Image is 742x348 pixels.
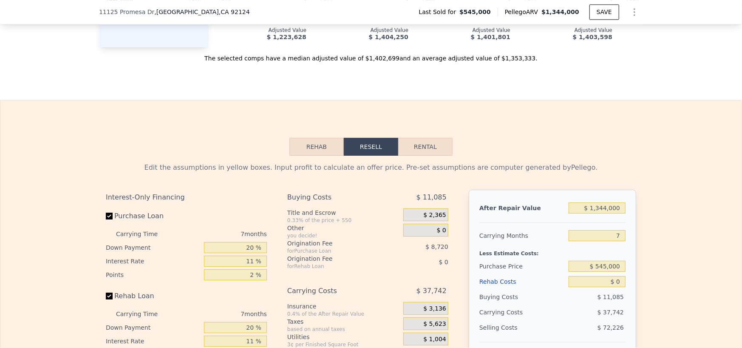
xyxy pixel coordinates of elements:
[287,232,400,239] div: you decide!
[106,321,201,334] div: Down Payment
[106,241,201,254] div: Down Payment
[598,309,624,316] span: $ 37,742
[287,254,382,263] div: Origination Fee
[369,34,408,40] span: $ 1,404,250
[479,259,565,274] div: Purchase Price
[320,27,408,34] div: Adjusted Value
[175,307,267,321] div: 7 months
[287,239,382,248] div: Origination Fee
[416,283,447,299] span: $ 37,742
[218,27,306,34] div: Adjusted Value
[106,190,267,205] div: Interest-Only Financing
[479,289,565,305] div: Buying Costs
[116,227,171,241] div: Carrying Time
[106,208,201,224] label: Purchase Loan
[423,320,446,328] span: $ 5,623
[437,227,446,234] span: $ 0
[106,334,201,348] div: Interest Rate
[287,302,400,311] div: Insurance
[287,317,400,326] div: Taxes
[287,283,382,299] div: Carrying Costs
[106,254,201,268] div: Interest Rate
[589,4,619,20] button: SAVE
[287,217,400,224] div: 0.33% of the price + 550
[423,211,446,219] span: $ 2,365
[116,307,171,321] div: Carrying Time
[479,243,626,259] div: Less Estimate Costs:
[106,163,636,173] div: Edit the assumptions in yellow boxes. Input profit to calculate an offer price. Pre-set assumptio...
[398,138,453,156] button: Rental
[479,305,532,320] div: Carrying Costs
[99,47,643,63] div: The selected comps have a median adjusted value of $1,402,699 and an average adjusted value of $1...
[287,311,400,317] div: 0.4% of the After Repair Value
[598,324,624,331] span: $ 72,226
[524,27,612,34] div: Adjusted Value
[287,341,400,348] div: 3¢ per Finished Square Foot
[287,224,400,232] div: Other
[287,263,382,270] div: for Rehab Loan
[154,8,249,16] span: , [GEOGRAPHIC_DATA]
[99,8,154,16] span: 11125 Promesa Dr
[289,138,344,156] button: Rehab
[471,34,510,40] span: $ 1,401,801
[479,320,565,335] div: Selling Costs
[287,208,400,217] div: Title and Escrow
[419,8,460,16] span: Last Sold for
[423,336,446,343] span: $ 1,004
[287,326,400,333] div: based on annual taxes
[287,333,400,341] div: Utilities
[423,305,446,313] span: $ 3,136
[287,190,382,205] div: Buying Costs
[505,8,542,16] span: Pellego ARV
[479,274,565,289] div: Rehab Costs
[175,227,267,241] div: 7 months
[106,213,113,220] input: Purchase Loan
[425,243,448,250] span: $ 8,720
[598,294,624,300] span: $ 11,085
[626,27,714,34] div: Adjusted Value
[479,200,565,216] div: After Repair Value
[422,27,510,34] div: Adjusted Value
[439,259,448,265] span: $ 0
[459,8,491,16] span: $545,000
[267,34,306,40] span: $ 1,223,628
[106,268,201,282] div: Points
[416,190,447,205] span: $ 11,085
[541,9,579,15] span: $1,344,000
[344,138,398,156] button: Resell
[219,9,250,15] span: , CA 92124
[479,228,565,243] div: Carrying Months
[573,34,612,40] span: $ 1,403,598
[106,288,201,304] label: Rehab Loan
[106,293,113,300] input: Rehab Loan
[626,3,643,20] button: Show Options
[287,248,382,254] div: for Purchase Loan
